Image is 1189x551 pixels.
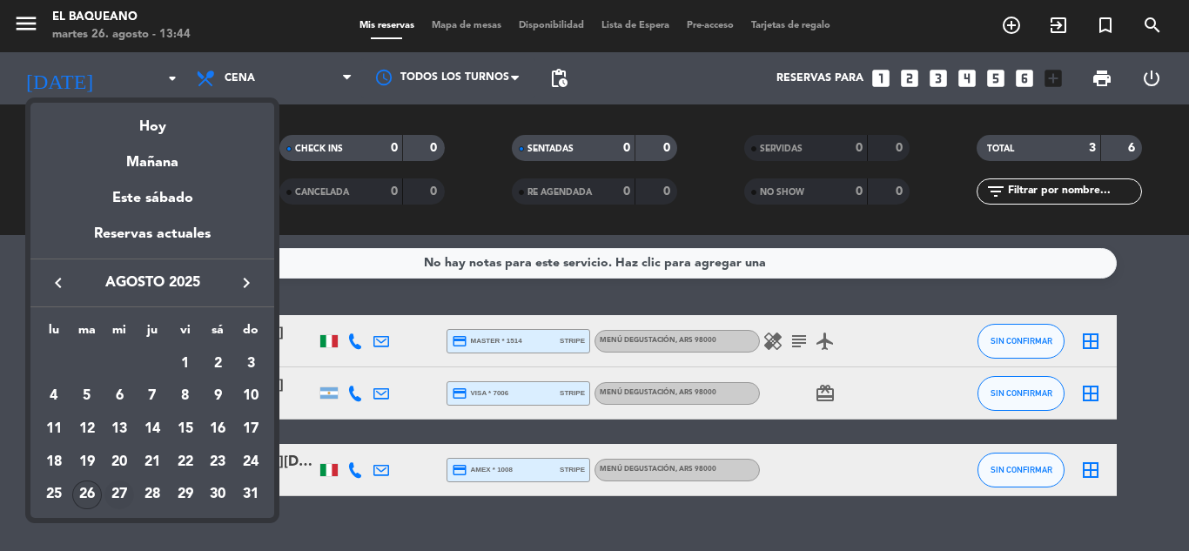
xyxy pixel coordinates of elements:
td: 24 de agosto de 2025 [234,446,267,479]
td: 5 de agosto de 2025 [71,380,104,413]
div: 30 [203,480,232,510]
i: keyboard_arrow_right [236,272,257,293]
th: domingo [234,320,267,347]
td: 15 de agosto de 2025 [169,413,202,446]
div: 14 [138,414,167,444]
td: 25 de agosto de 2025 [37,479,71,512]
button: keyboard_arrow_right [231,272,262,294]
td: 11 de agosto de 2025 [37,413,71,446]
div: 12 [72,414,102,444]
td: 22 de agosto de 2025 [169,446,202,479]
td: 3 de agosto de 2025 [234,347,267,380]
button: keyboard_arrow_left [43,272,74,294]
div: 10 [236,381,265,411]
div: 6 [104,381,134,411]
th: martes [71,320,104,347]
td: 1 de agosto de 2025 [169,347,202,380]
td: 23 de agosto de 2025 [202,446,235,479]
td: 20 de agosto de 2025 [103,446,136,479]
th: viernes [169,320,202,347]
td: 17 de agosto de 2025 [234,413,267,446]
div: Reservas actuales [30,223,274,259]
div: 23 [203,447,232,477]
td: 29 de agosto de 2025 [169,479,202,512]
td: 28 de agosto de 2025 [136,479,169,512]
th: lunes [37,320,71,347]
div: Hoy [30,103,274,138]
div: 2 [203,349,232,379]
td: AGO. [37,347,169,380]
div: 9 [203,381,232,411]
td: 19 de agosto de 2025 [71,446,104,479]
div: 4 [39,381,69,411]
td: 2 de agosto de 2025 [202,347,235,380]
th: jueves [136,320,169,347]
div: 5 [72,381,102,411]
td: 4 de agosto de 2025 [37,380,71,413]
div: 18 [39,447,69,477]
div: Este sábado [30,174,274,223]
div: 27 [104,480,134,510]
div: 24 [236,447,265,477]
td: 27 de agosto de 2025 [103,479,136,512]
td: 10 de agosto de 2025 [234,380,267,413]
div: 3 [236,349,265,379]
td: 13 de agosto de 2025 [103,413,136,446]
td: 14 de agosto de 2025 [136,413,169,446]
div: 20 [104,447,134,477]
div: 28 [138,480,167,510]
div: 1 [171,349,200,379]
td: 16 de agosto de 2025 [202,413,235,446]
div: Mañana [30,138,274,174]
div: 29 [171,480,200,510]
div: 7 [138,381,167,411]
div: 11 [39,414,69,444]
div: 21 [138,447,167,477]
td: 7 de agosto de 2025 [136,380,169,413]
th: miércoles [103,320,136,347]
td: 30 de agosto de 2025 [202,479,235,512]
div: 8 [171,381,200,411]
div: 16 [203,414,232,444]
td: 18 de agosto de 2025 [37,446,71,479]
div: 25 [39,480,69,510]
td: 26 de agosto de 2025 [71,479,104,512]
div: 22 [171,447,200,477]
th: sábado [202,320,235,347]
div: 31 [236,480,265,510]
td: 12 de agosto de 2025 [71,413,104,446]
div: 19 [72,447,102,477]
div: 15 [171,414,200,444]
div: 13 [104,414,134,444]
td: 31 de agosto de 2025 [234,479,267,512]
span: agosto 2025 [74,272,231,294]
td: 9 de agosto de 2025 [202,380,235,413]
td: 21 de agosto de 2025 [136,446,169,479]
i: keyboard_arrow_left [48,272,69,293]
td: 6 de agosto de 2025 [103,380,136,413]
div: 17 [236,414,265,444]
div: 26 [72,480,102,510]
td: 8 de agosto de 2025 [169,380,202,413]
